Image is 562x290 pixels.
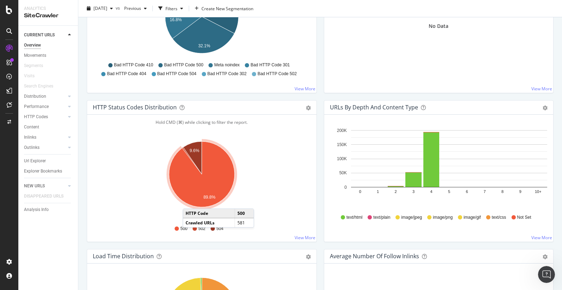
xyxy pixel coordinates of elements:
a: Search Engines [24,83,60,90]
div: Average Number of Follow Inlinks [330,253,419,260]
span: 504 [216,226,223,232]
text: 3 [412,189,415,194]
text: 150K [337,142,346,147]
text: 8 [501,189,503,194]
a: Segments [24,62,50,70]
div: Url Explorer [24,157,46,165]
span: 500 [180,226,187,232]
div: Segments [24,62,43,70]
a: Movements [24,52,73,59]
span: Bad HTTP Code 410 [114,62,153,68]
span: Bad HTTP Code 502 [258,71,297,77]
text: 100K [337,156,346,161]
span: vs [116,5,121,11]
text: 32.1% [198,43,210,48]
span: image/jpeg [401,215,422,220]
div: Search Engines [24,83,53,90]
span: text/css [492,215,506,220]
text: 0 [359,189,361,194]
text: 9 [519,189,521,194]
text: 89.8% [204,195,216,200]
span: Not Set [517,215,531,220]
div: URLs by Depth and Content Type [330,104,418,111]
text: 200K [337,128,346,133]
span: image/gif [464,215,481,220]
div: Performance [24,103,49,110]
td: HTTP Code [183,209,235,218]
button: Previous [121,3,150,14]
button: [DATE] [84,3,116,14]
div: Outlinks [24,144,40,151]
div: CURRENT URLS [24,31,55,39]
a: View More [295,86,315,92]
span: text/html [346,215,362,220]
span: Bad HTTP Code 504 [157,71,197,77]
text: 0 [344,185,347,190]
div: NEW URLS [24,182,45,190]
span: Bad HTTP Code 301 [250,62,290,68]
div: DISAPPEARED URLS [24,193,64,200]
a: Distribution [24,93,66,100]
text: 16.8% [170,17,182,22]
svg: A chart. [330,126,548,208]
iframe: Intercom live chat [538,266,555,283]
a: View More [295,235,315,241]
div: Analytics [24,6,72,12]
div: No Data [429,23,448,30]
a: Url Explorer [24,157,73,165]
span: 502 [198,226,205,232]
text: 4 [430,189,432,194]
span: image/png [433,215,453,220]
div: Distribution [24,93,46,100]
button: Create New Segmentation [192,3,256,14]
text: 50K [339,170,346,175]
div: gear [543,105,548,110]
text: 1 [377,189,379,194]
a: Visits [24,72,42,80]
a: NEW URLS [24,182,66,190]
div: Visits [24,72,35,80]
div: Analysis Info [24,206,49,213]
a: Analysis Info [24,206,73,213]
text: 6 [466,189,468,194]
div: HTTP Status Codes Distribution [93,104,177,111]
span: Bad HTTP Code 404 [107,71,146,77]
div: gear [306,105,311,110]
div: Content [24,123,39,131]
span: Create New Segmentation [201,5,253,11]
a: Outlinks [24,144,66,151]
a: View More [531,235,552,241]
span: text/plain [373,215,390,220]
div: gear [306,254,311,259]
div: Filters [165,5,177,11]
a: Content [24,123,73,131]
a: Overview [24,42,73,49]
div: Load Time Distribution [93,253,154,260]
div: Movements [24,52,46,59]
td: 500 [235,209,254,218]
span: Previous [121,5,141,11]
div: Overview [24,42,41,49]
div: Explorer Bookmarks [24,168,62,175]
div: HTTP Codes [24,113,48,121]
a: Explorer Bookmarks [24,168,73,175]
a: View More [531,86,552,92]
a: Performance [24,103,66,110]
text: 10+ [534,189,541,194]
text: 7 [483,189,485,194]
a: DISAPPEARED URLS [24,193,71,200]
span: Bad HTTP Code 302 [207,71,247,77]
div: SiteCrawler [24,12,72,20]
div: Inlinks [24,134,36,141]
td: 581 [235,218,254,227]
text: 2 [394,189,397,194]
text: 9.6% [190,148,200,153]
svg: A chart. [93,137,311,219]
td: Crawled URLs [183,218,235,227]
button: Filters [156,3,186,14]
a: Inlinks [24,134,66,141]
a: CURRENT URLS [24,31,66,39]
span: Meta noindex [214,62,240,68]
